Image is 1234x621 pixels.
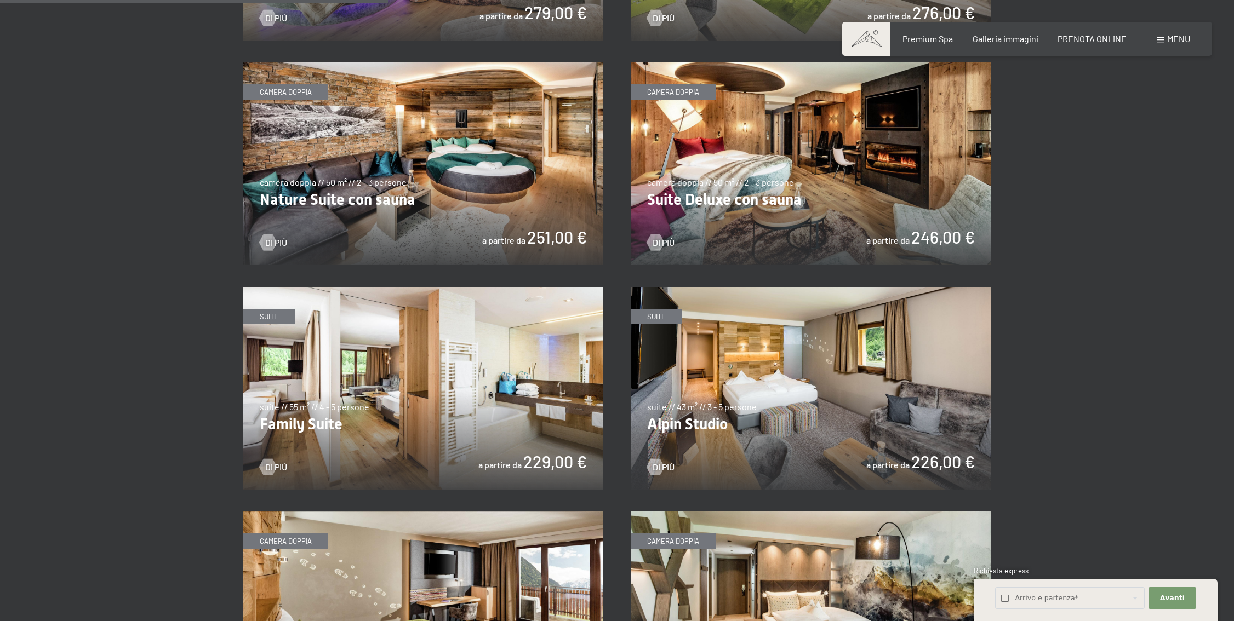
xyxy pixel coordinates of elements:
span: Avanti [1160,593,1185,603]
span: Di più [653,237,675,249]
a: Premium Spa [902,33,953,44]
a: Alpin Studio [631,287,991,294]
span: Di più [653,12,675,24]
a: Vital Superior [243,512,604,519]
img: Nature Suite con sauna [243,62,604,265]
button: Avanti [1149,587,1196,610]
a: Junior [631,512,991,519]
img: Suite Deluxe con sauna [631,62,991,265]
a: Di più [260,461,287,473]
a: Nature Suite con sauna [243,63,604,70]
a: Di più [647,12,675,24]
a: Di più [647,461,675,473]
a: Di più [260,237,287,249]
span: Richiesta express [974,566,1029,575]
img: Alpin Studio [631,287,991,490]
span: Menu [1167,33,1190,44]
span: Di più [653,461,675,473]
a: Galleria immagini [973,33,1038,44]
span: Di più [265,461,287,473]
a: Family Suite [243,287,604,294]
a: Suite Deluxe con sauna [631,63,991,70]
span: Di più [265,12,287,24]
a: Di più [647,237,675,249]
a: PRENOTA ONLINE [1058,33,1127,44]
a: Di più [260,12,287,24]
span: Di più [265,237,287,249]
img: Family Suite [243,287,604,490]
